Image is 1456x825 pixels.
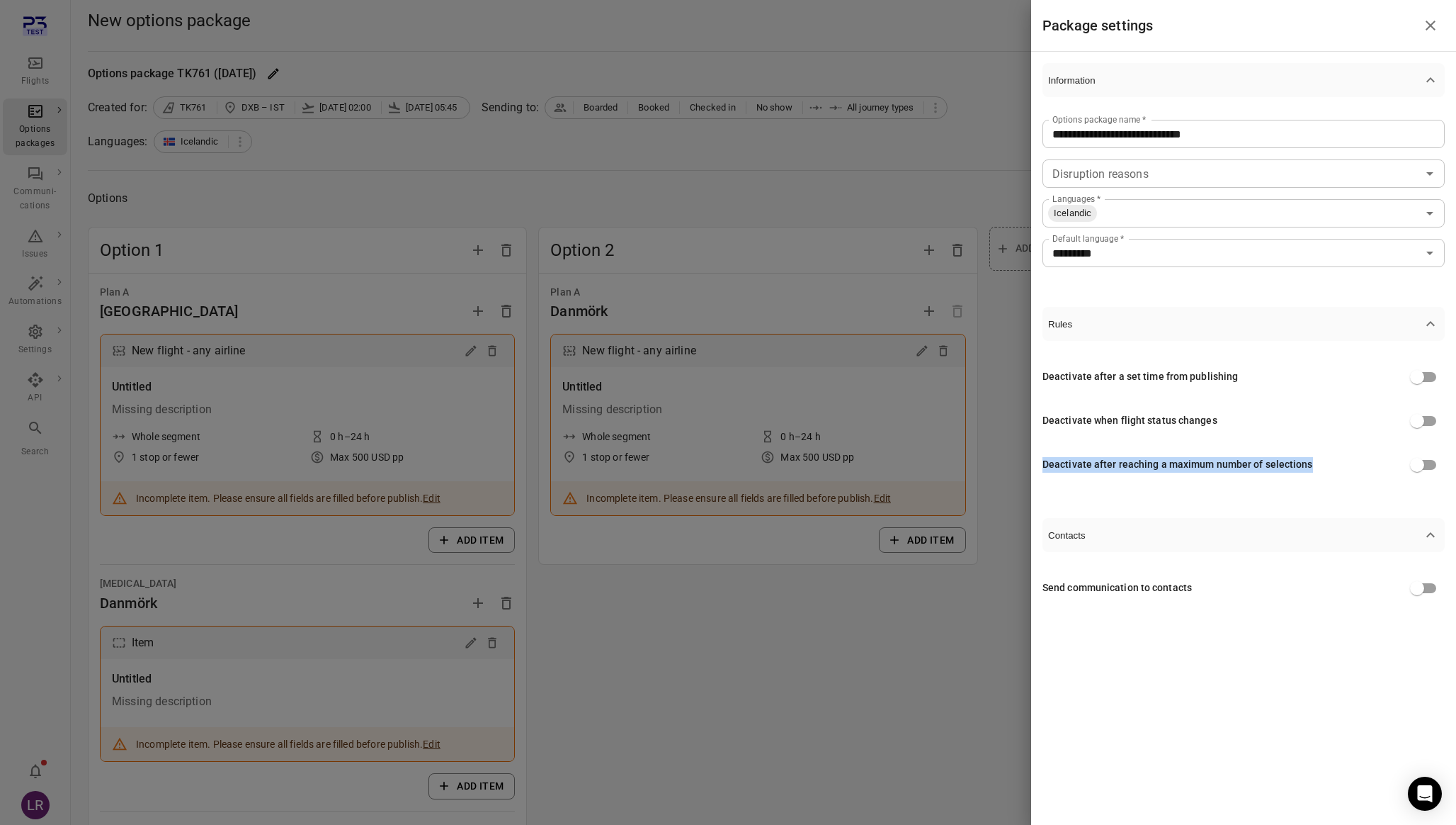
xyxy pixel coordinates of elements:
[1408,777,1442,811] div: Open Intercom Messenger
[1042,413,1217,429] div: Deactivate when flight status changes
[1042,14,1153,37] h1: Package settings
[1052,232,1124,245] label: Default language
[1052,113,1146,125] label: Options package name
[1048,319,1422,330] span: Rules
[1042,580,1192,596] div: Send communication to contacts
[1416,11,1445,40] button: Close drawer
[1042,97,1445,290] div: Information
[1042,518,1445,552] button: Contacts
[1042,307,1445,341] button: Rules
[1042,457,1313,473] div: Deactivate after reaching a maximum number of selections
[1042,552,1445,624] div: Contacts
[1420,164,1440,184] button: Open
[1048,75,1422,86] span: Information
[1048,530,1422,541] span: Contacts
[1042,369,1238,385] div: Deactivate after a set time from publishing
[1420,203,1440,223] button: Open
[1420,243,1440,263] button: Open
[1042,341,1445,501] div: Rules
[1042,63,1445,97] button: Information
[1052,193,1100,205] label: Languages
[1048,206,1097,220] span: Icelandic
